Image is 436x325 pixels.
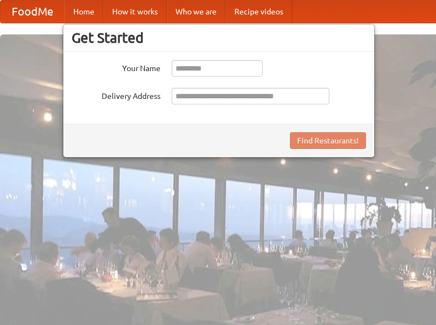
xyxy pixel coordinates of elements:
[72,88,161,102] label: Delivery Address
[64,1,103,23] a: Home
[72,60,161,74] label: Your Name
[103,1,167,23] a: How it works
[225,1,292,23] a: Recipe videos
[72,29,366,46] h3: Get Started
[167,1,225,23] a: Who we are
[1,1,64,23] a: FoodMe
[290,132,366,149] button: Find Restaurants!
